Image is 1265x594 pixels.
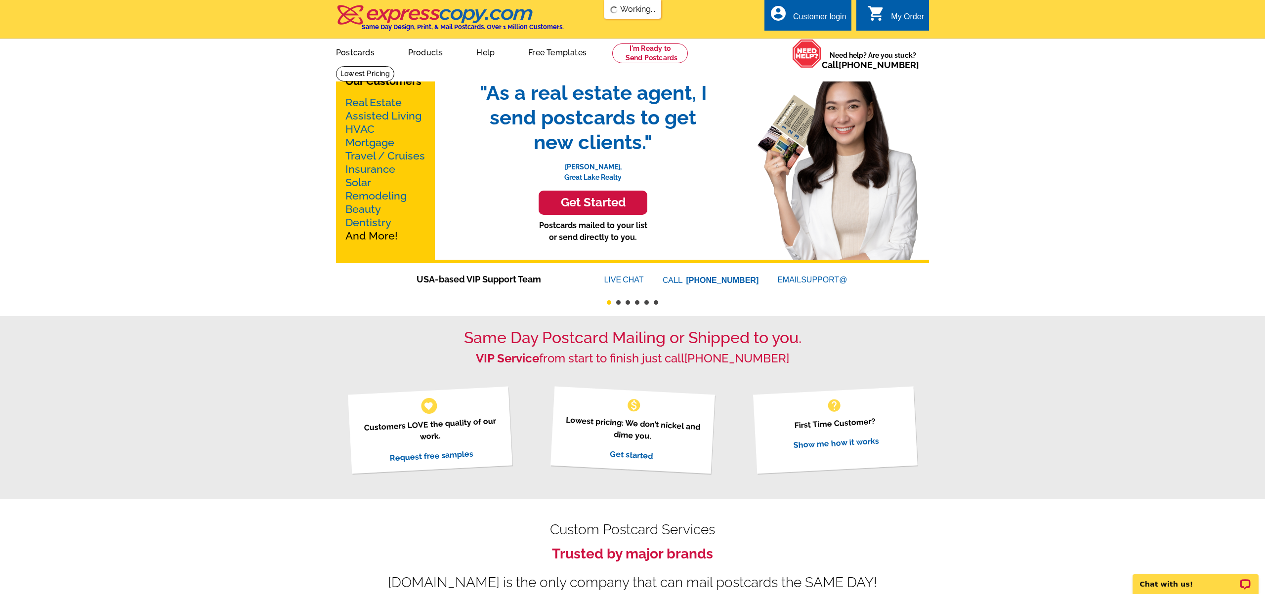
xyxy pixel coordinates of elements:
[609,449,653,461] a: Get started
[616,300,621,305] button: 2 of 6
[461,40,510,63] a: Help
[512,40,602,63] a: Free Templates
[839,60,919,70] a: [PHONE_NUMBER]
[345,163,395,175] a: Insurance
[867,11,924,23] a: shopping_cart My Order
[336,352,929,366] h2: from start to finish just call
[635,300,639,305] button: 4 of 6
[345,136,394,149] a: Mortgage
[792,39,822,68] img: help
[822,60,919,70] span: Call
[345,203,381,215] a: Beauty
[769,11,846,23] a: account_circle Customer login
[469,80,717,155] span: "As a real estate agent, I send postcards to get new clients."
[345,96,425,242] p: And More!
[417,273,575,286] span: USA-based VIP Support Team
[476,351,539,365] strong: VIP Service
[801,274,848,286] font: SUPPORT@
[562,414,702,445] p: Lowest pricing: We don’t nickel and dime you.
[336,328,929,347] h1: Same Day Postcard Mailing or Shipped to you.
[469,191,717,215] a: Get Started
[423,400,434,411] span: favorite
[389,449,473,463] a: Request free samples
[610,6,618,14] img: loading...
[663,275,684,286] font: CALL
[769,4,787,22] i: account_circle
[345,216,391,229] a: Dentistry
[793,436,879,450] a: Show me how it works
[551,196,635,210] h3: Get Started
[469,220,717,243] p: Postcards mailed to your list or send directly to you.
[336,12,564,31] a: Same Day Design, Print, & Mail Postcards. Over 1 Million Customers.
[654,300,658,305] button: 6 of 6
[362,23,564,31] h4: Same Day Design, Print, & Mail Postcards. Over 1 Million Customers.
[604,274,623,286] font: LIVE
[336,577,929,589] div: [DOMAIN_NAME] is the only company that can mail postcards the SAME DAY!
[626,300,630,305] button: 3 of 6
[345,150,425,162] a: Travel / Cruises
[345,176,371,189] a: Solar
[826,397,842,413] span: help
[684,351,789,365] a: [PHONE_NUMBER]
[765,414,904,433] p: First Time Customer?
[822,50,924,70] span: Need help? Are you stuck?
[793,12,846,26] div: Customer login
[1126,563,1265,594] iframe: LiveChat chat widget
[777,276,848,284] a: EMAILSUPPORT@
[345,123,375,135] a: HVAC
[345,110,422,122] a: Assisted Living
[644,300,649,305] button: 5 of 6
[320,40,390,63] a: Postcards
[607,300,611,305] button: 1 of 6
[891,12,924,26] div: My Order
[686,276,759,284] a: [PHONE_NUMBER]
[469,155,717,183] p: [PERSON_NAME], Great Lake Realty
[360,415,500,446] p: Customers LOVE the quality of our work.
[345,96,402,109] a: Real Estate
[392,40,459,63] a: Products
[345,190,407,202] a: Remodeling
[626,397,642,413] span: monetization_on
[336,524,929,536] h2: Custom Postcard Services
[336,546,929,562] h3: Trusted by major brands
[604,276,644,284] a: LIVECHAT
[867,4,885,22] i: shopping_cart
